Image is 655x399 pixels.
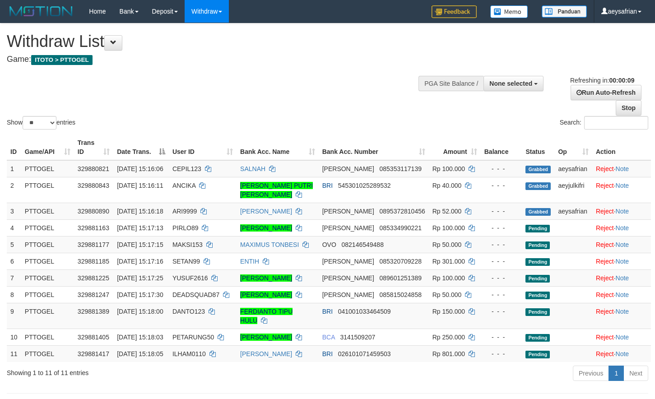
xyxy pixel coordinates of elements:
[596,258,614,265] a: Reject
[322,308,333,315] span: BRI
[525,292,550,299] span: Pending
[554,177,592,203] td: aeyjulkifri
[484,290,519,299] div: - - -
[322,258,374,265] span: [PERSON_NAME]
[560,116,648,130] label: Search:
[7,365,266,377] div: Showing 1 to 11 of 11 entries
[592,286,651,303] td: ·
[490,5,528,18] img: Button%20Memo.svg
[554,203,592,219] td: aeysafrian
[483,76,544,91] button: None selected
[596,165,614,172] a: Reject
[117,182,163,189] span: [DATE] 15:16:11
[240,165,265,172] a: SALNAH
[484,207,519,216] div: - - -
[78,350,109,357] span: 329881417
[616,308,629,315] a: Note
[113,135,169,160] th: Date Trans.: activate to sort column descending
[554,160,592,177] td: aeysafrian
[21,203,74,219] td: PTTOGEL
[78,291,109,298] span: 329881247
[21,135,74,160] th: Game/API: activate to sort column ascending
[573,366,609,381] a: Previous
[7,135,21,160] th: ID
[525,308,550,316] span: Pending
[74,135,113,160] th: Trans ID: activate to sort column ascending
[432,241,462,248] span: Rp 50.000
[584,116,648,130] input: Search:
[616,208,629,215] a: Note
[240,258,259,265] a: ENTIH
[525,166,551,173] span: Grabbed
[21,219,74,236] td: PTTOGEL
[484,240,519,249] div: - - -
[592,253,651,269] td: ·
[596,291,614,298] a: Reject
[78,182,109,189] span: 329880843
[117,165,163,172] span: [DATE] 15:16:06
[322,165,374,172] span: [PERSON_NAME]
[240,350,292,357] a: [PERSON_NAME]
[322,208,374,215] span: [PERSON_NAME]
[240,241,299,248] a: MAXIMUS TONBESI
[481,135,522,160] th: Balance
[21,236,74,253] td: PTTOGEL
[489,80,532,87] span: None selected
[380,208,425,215] span: Copy 0895372810456 to clipboard
[117,274,163,282] span: [DATE] 15:17:25
[240,208,292,215] a: [PERSON_NAME]
[592,219,651,236] td: ·
[7,5,75,18] img: MOTION_logo.png
[616,100,641,116] a: Stop
[596,308,614,315] a: Reject
[432,208,462,215] span: Rp 52.000
[525,225,550,232] span: Pending
[7,269,21,286] td: 7
[21,303,74,329] td: PTTOGEL
[7,32,427,51] h1: Withdraw List
[7,219,21,236] td: 4
[484,274,519,283] div: - - -
[7,236,21,253] td: 5
[525,208,551,216] span: Grabbed
[432,258,465,265] span: Rp 301.000
[172,182,195,189] span: ANCIKA
[484,349,519,358] div: - - -
[237,135,319,160] th: Bank Acc. Name: activate to sort column ascending
[596,241,614,248] a: Reject
[240,334,292,341] a: [PERSON_NAME]
[78,224,109,232] span: 329881163
[571,85,641,100] a: Run Auto-Refresh
[172,224,199,232] span: PIRLO89
[380,224,422,232] span: Copy 085334990221 to clipboard
[117,350,163,357] span: [DATE] 15:18:05
[525,351,550,358] span: Pending
[322,291,374,298] span: [PERSON_NAME]
[172,165,201,172] span: CEPIL123
[616,241,629,248] a: Note
[21,286,74,303] td: PTTOGEL
[322,182,333,189] span: BRI
[609,366,624,381] a: 1
[525,241,550,249] span: Pending
[78,241,109,248] span: 329881177
[7,253,21,269] td: 6
[117,208,163,215] span: [DATE] 15:16:18
[592,160,651,177] td: ·
[432,291,462,298] span: Rp 50.000
[484,257,519,266] div: - - -
[21,253,74,269] td: PTTOGEL
[432,334,465,341] span: Rp 250.000
[117,308,163,315] span: [DATE] 15:18:00
[596,182,614,189] a: Reject
[78,208,109,215] span: 329880890
[432,308,465,315] span: Rp 150.000
[338,308,391,315] span: Copy 041001033464509 to clipboard
[322,350,333,357] span: BRI
[484,164,519,173] div: - - -
[172,258,200,265] span: SETAN99
[340,334,375,341] span: Copy 3141509207 to clipboard
[338,350,391,357] span: Copy 026101071459503 to clipboard
[342,241,384,248] span: Copy 082146549488 to clipboard
[322,274,374,282] span: [PERSON_NAME]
